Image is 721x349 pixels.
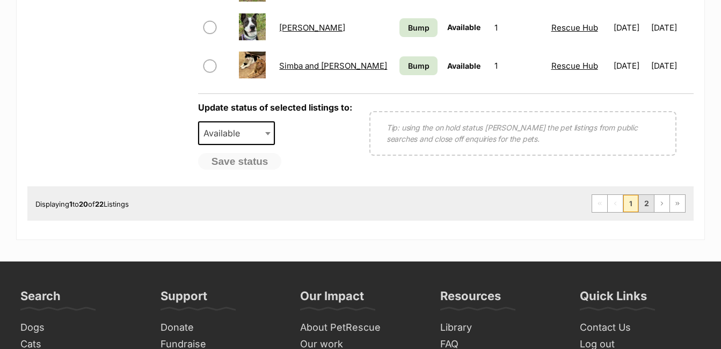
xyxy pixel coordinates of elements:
[623,195,638,212] span: Page 1
[592,195,607,212] span: First page
[95,200,104,208] strong: 22
[651,9,693,46] td: [DATE]
[161,288,207,310] h3: Support
[199,126,251,141] span: Available
[198,102,352,113] label: Update status of selected listings to:
[639,195,654,212] a: Page 2
[399,56,438,75] a: Bump
[670,195,685,212] a: Last page
[408,22,429,33] span: Bump
[156,319,286,336] a: Donate
[399,18,438,37] a: Bump
[198,153,282,170] button: Save status
[279,61,387,71] a: Simba and [PERSON_NAME]
[551,23,598,33] a: Rescue Hub
[436,319,565,336] a: Library
[551,61,598,71] a: Rescue Hub
[609,47,651,84] td: [DATE]
[16,319,145,336] a: Dogs
[35,200,129,208] span: Displaying to of Listings
[490,9,545,46] td: 1
[447,61,480,70] span: Available
[296,319,425,336] a: About PetRescue
[608,195,623,212] span: Previous page
[279,23,345,33] a: [PERSON_NAME]
[592,194,686,213] nav: Pagination
[576,319,705,336] a: Contact Us
[490,47,545,84] td: 1
[239,52,266,78] img: Simba and Albert
[79,200,88,208] strong: 20
[300,288,364,310] h3: Our Impact
[408,60,429,71] span: Bump
[387,122,659,144] p: Tip: using the on hold status [PERSON_NAME] the pet listings from public searches and close off e...
[654,195,669,212] a: Next page
[651,47,693,84] td: [DATE]
[609,9,651,46] td: [DATE]
[440,288,501,310] h3: Resources
[69,200,72,208] strong: 1
[198,121,275,145] span: Available
[20,288,61,310] h3: Search
[447,23,480,32] span: Available
[580,288,647,310] h3: Quick Links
